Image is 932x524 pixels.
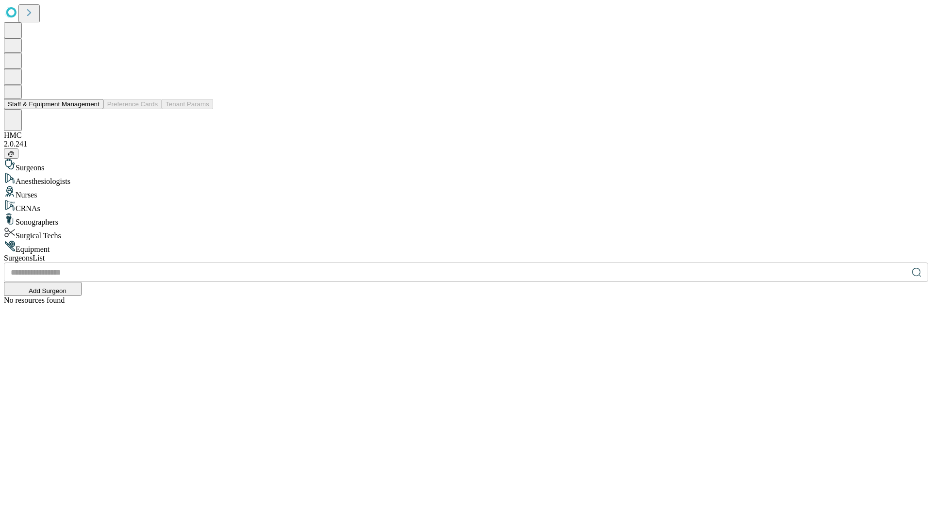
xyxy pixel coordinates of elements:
[8,150,15,157] span: @
[29,287,67,295] span: Add Surgeon
[4,282,82,296] button: Add Surgeon
[103,99,162,109] button: Preference Cards
[4,99,103,109] button: Staff & Equipment Management
[4,227,928,240] div: Surgical Techs
[4,296,928,305] div: No resources found
[4,199,928,213] div: CRNAs
[4,186,928,199] div: Nurses
[4,131,928,140] div: HMC
[4,172,928,186] div: Anesthesiologists
[4,254,928,262] div: Surgeons List
[162,99,213,109] button: Tenant Params
[4,213,928,227] div: Sonographers
[4,240,928,254] div: Equipment
[4,148,18,159] button: @
[4,159,928,172] div: Surgeons
[4,140,928,148] div: 2.0.241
